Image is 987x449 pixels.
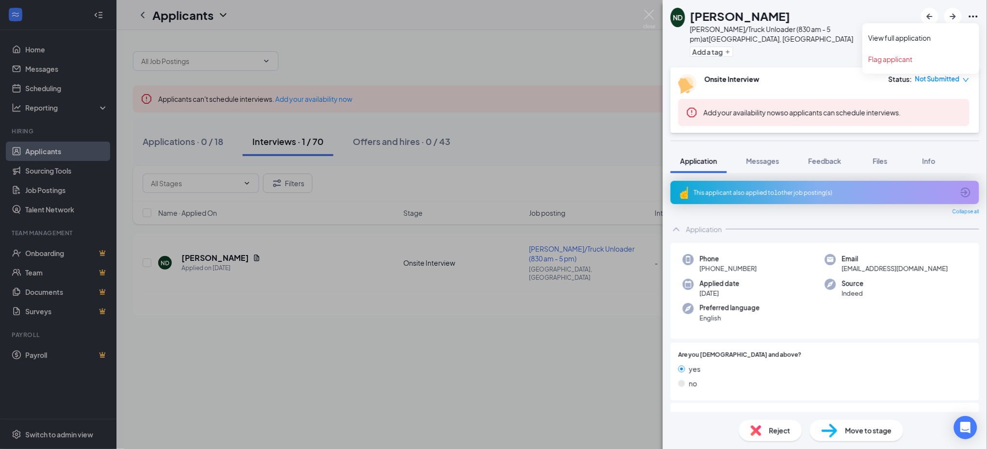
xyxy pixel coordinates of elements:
[686,107,698,118] svg: Error
[842,264,948,273] span: [EMAIL_ADDRESS][DOMAIN_NAME]
[725,49,731,55] svg: Plus
[960,187,971,198] svg: ArrowCircle
[678,351,802,360] span: Are you [DEMOGRAPHIC_DATA] and above?
[947,11,959,22] svg: ArrowRight
[869,33,973,43] a: View full application
[700,279,740,289] span: Applied date
[700,254,757,264] span: Phone
[746,157,779,165] span: Messages
[944,8,962,25] button: ArrowRight
[705,75,759,83] b: Onsite Interview
[690,47,733,57] button: PlusAdd a tag
[842,254,948,264] span: Email
[680,157,717,165] span: Application
[845,425,892,436] span: Move to stage
[678,411,721,420] span: Indeed Resume
[690,24,916,44] div: [PERSON_NAME]/Truck Unloader (830 am - 5 pm) at [GEOGRAPHIC_DATA], [GEOGRAPHIC_DATA]
[700,264,757,273] span: [PHONE_NUMBER]
[921,8,938,25] button: ArrowLeftNew
[963,77,970,83] span: down
[968,11,979,22] svg: Ellipses
[700,313,760,323] span: English
[700,303,760,313] span: Preferred language
[689,378,697,389] span: no
[922,157,936,165] span: Info
[704,108,781,117] button: Add your availability now
[704,108,901,117] span: so applicants can schedule interviews.
[694,189,954,197] div: This applicant also applied to 1 other job posting(s)
[953,208,979,216] span: Collapse all
[888,74,912,84] div: Status :
[671,224,682,235] svg: ChevronUp
[673,13,683,22] div: ND
[808,157,841,165] span: Feedback
[842,279,864,289] span: Source
[769,425,790,436] span: Reject
[686,224,722,234] div: Application
[954,416,977,439] div: Open Intercom Messenger
[873,157,888,165] span: Files
[689,364,701,374] span: yes
[924,11,936,22] svg: ArrowLeftNew
[842,289,864,298] span: Indeed
[700,289,740,298] span: [DATE]
[690,8,790,24] h1: [PERSON_NAME]
[915,74,960,84] span: Not Submitted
